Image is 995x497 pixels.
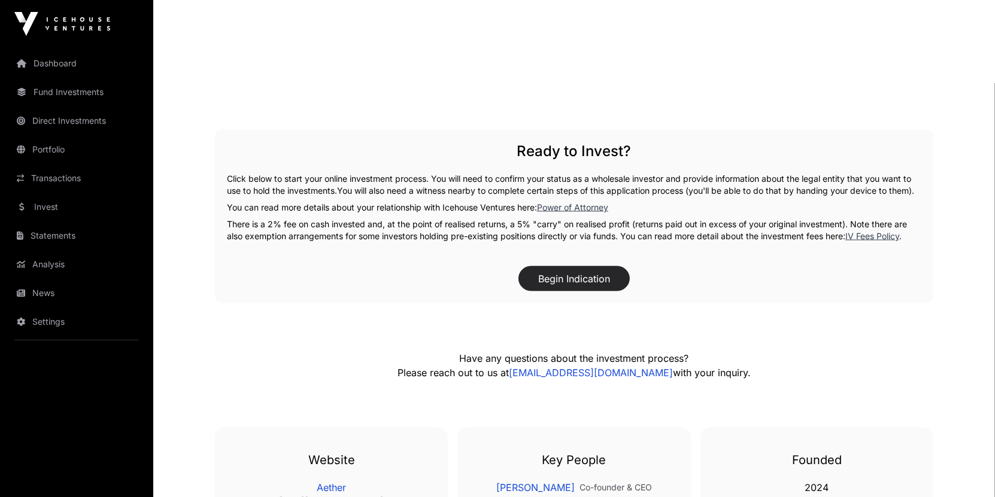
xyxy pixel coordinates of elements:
p: 2024 [724,480,909,495]
h2: Ready to Invest? [227,142,921,161]
h3: Founded [724,452,909,468]
a: Settings [10,309,144,335]
button: Begin Indication [518,266,630,291]
a: Power of Attorney [537,202,608,212]
a: IV Fees Policy [845,231,899,241]
p: Co-founder & CEO [580,481,652,493]
p: Click below to start your online investment process. You will need to confirm your status as a wh... [227,173,921,197]
a: Dashboard [10,50,144,77]
a: Portfolio [10,136,144,163]
img: Icehouse Ventures Logo [14,12,110,36]
p: Have any questions about the investment process? Please reach out to us at with your inquiry. [305,351,844,380]
a: Invest [10,194,144,220]
a: Statements [10,222,144,249]
a: News [10,280,144,306]
h3: Website [239,452,424,468]
p: There is a 2% fee on cash invested and, at the point of realised returns, a 5% "carry" on realise... [227,218,921,242]
a: [PERSON_NAME] [496,480,575,495]
a: Analysis [10,251,144,278]
a: Aether [239,480,424,495]
a: Transactions [10,165,144,191]
p: You can read more details about your relationship with Icehouse Ventures here: [227,202,921,214]
h3: Key People [481,452,666,468]
a: [EMAIL_ADDRESS][DOMAIN_NAME] [509,367,673,379]
a: Fund Investments [10,79,144,105]
a: Direct Investments [10,108,144,134]
span: You will also need a witness nearby to complete certain steps of this application process (you'll... [337,185,914,196]
iframe: Chat Widget [935,440,995,497]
